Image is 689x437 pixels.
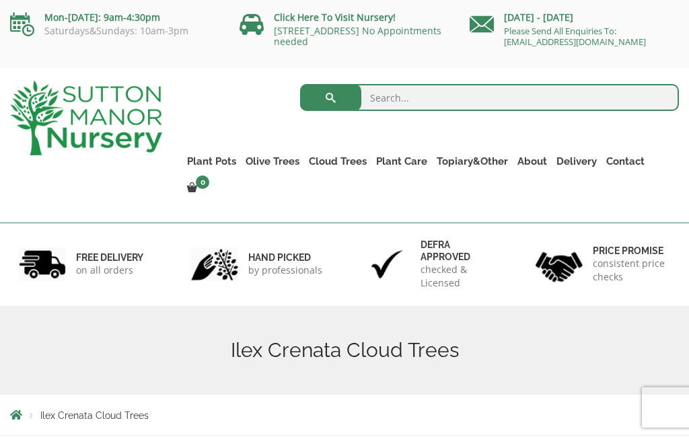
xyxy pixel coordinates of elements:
h6: FREE DELIVERY [76,251,143,264]
a: Topiary&Other [432,152,513,171]
a: Plant Care [371,152,432,171]
img: 1.jpg [19,247,66,282]
h6: hand picked [248,251,322,264]
p: Mon-[DATE]: 9am-4:30pm [10,9,219,26]
p: [DATE] - [DATE] [470,9,679,26]
a: Olive Trees [241,152,304,171]
img: 4.jpg [536,243,583,284]
a: 0 [182,179,213,198]
nav: Breadcrumbs [10,409,679,420]
p: Saturdays&Sundays: 10am-3pm [10,26,219,36]
h6: Defra approved [421,239,498,263]
img: logo [10,81,162,155]
a: Please Send All Enquiries To: [EMAIL_ADDRESS][DOMAIN_NAME] [504,25,646,48]
img: 2.jpg [191,247,238,282]
span: Ilex Crenata Cloud Trees [40,410,149,421]
p: checked & Licensed [421,263,498,290]
a: Contact [602,152,649,171]
h6: Price promise [593,245,670,257]
a: [STREET_ADDRESS] No Appointments needed [274,24,441,48]
a: Click Here To Visit Nursery! [274,11,396,24]
p: by professionals [248,264,322,277]
p: on all orders [76,264,143,277]
a: Delivery [552,152,602,171]
a: Cloud Trees [304,152,371,171]
span: 0 [196,175,209,189]
p: consistent price checks [593,257,670,284]
input: Search... [300,84,679,111]
a: Plant Pots [182,152,241,171]
img: 3.jpg [363,247,410,282]
h1: Ilex Crenata Cloud Trees [10,338,679,362]
a: About [513,152,552,171]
